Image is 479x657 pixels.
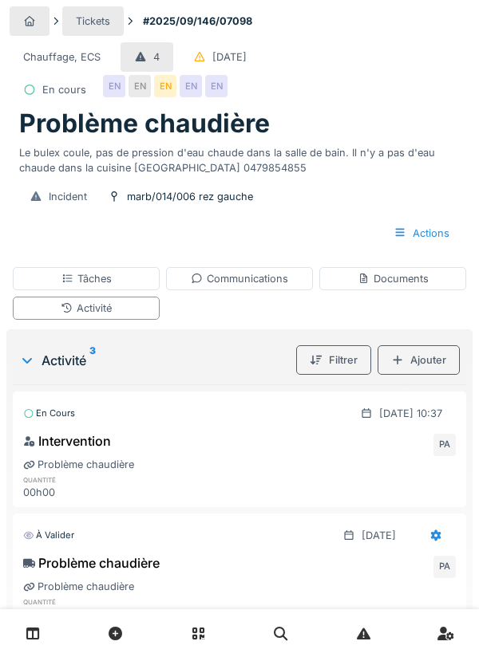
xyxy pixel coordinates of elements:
[180,75,202,97] div: EN
[23,457,456,472] div: Problème chaudière
[23,431,111,450] div: Intervention
[42,82,86,97] div: En cours
[433,556,456,578] div: PA
[362,528,396,543] div: [DATE]
[379,406,442,421] div: [DATE] 10:37
[61,301,112,316] div: Activité
[23,553,160,572] div: Problème chaudière
[61,271,112,286] div: Tâches
[127,189,253,204] div: marb/014/006 rez gauche
[23,49,101,65] div: Chauffage, ECS
[23,529,74,542] div: À valider
[129,75,151,97] div: EN
[358,271,429,286] div: Documents
[89,351,96,370] sup: 3
[19,108,270,139] h1: Problème chaudière
[137,14,259,29] strong: #2025/09/146/07098
[296,345,371,375] div: Filtrer
[378,345,460,375] div: Ajouter
[23,579,456,594] div: Problème chaudière
[205,75,228,97] div: EN
[191,271,288,286] div: Communications
[23,474,164,485] h6: quantité
[154,75,176,97] div: EN
[19,351,290,370] div: Activité
[23,407,75,420] div: En cours
[433,434,456,456] div: PA
[23,607,164,622] div: 1
[103,75,125,97] div: EN
[49,189,87,204] div: Incident
[212,49,247,65] div: [DATE]
[23,485,164,500] div: 00h00
[380,218,463,248] div: Actions
[19,139,460,175] div: Le bulex coule, pas de pression d'eau chaude dans la salle de bain. Il n'y a pas d'eau chaude dan...
[76,14,110,29] div: Tickets
[23,596,164,607] h6: quantité
[153,49,160,65] div: 4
